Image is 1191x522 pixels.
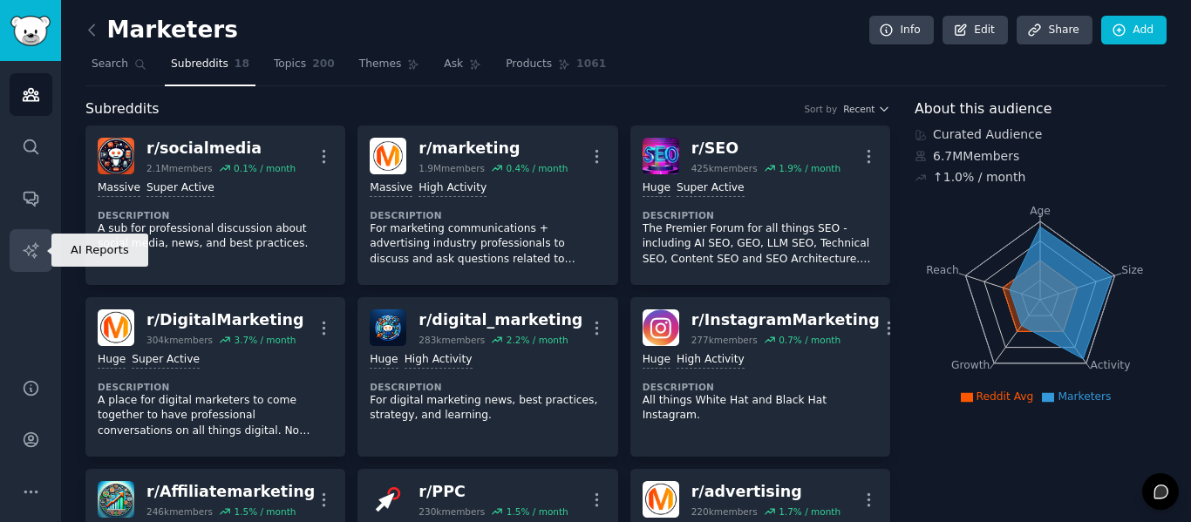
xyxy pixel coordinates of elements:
span: Subreddits [85,98,160,120]
span: Products [506,57,552,72]
div: 1.5 % / month [507,505,568,518]
img: Affiliatemarketing [98,481,134,518]
span: Recent [843,103,875,115]
div: Super Active [132,352,200,369]
div: Sort by [804,103,837,115]
div: Huge [98,352,126,369]
button: Recent [843,103,890,115]
img: InstagramMarketing [643,309,679,346]
a: Info [869,16,934,45]
div: Super Active [677,180,745,197]
span: Reddit Avg [977,390,1034,403]
img: marketing [370,138,406,174]
a: Topics200 [268,51,341,86]
a: SEOr/SEO425kmembers1.9% / monthHugeSuper ActiveDescriptionThe Premier Forum for all things SEO - ... [630,125,890,285]
div: 0.1 % / month [234,162,296,174]
div: Huge [643,352,670,369]
dt: Description [643,381,878,393]
div: r/ digital_marketing [419,309,582,331]
a: Themes [353,51,426,86]
img: PPC [370,481,406,518]
span: 18 [235,57,249,72]
span: Subreddits [171,57,228,72]
p: A place for digital marketers to come together to have professional conversations on all things d... [98,393,333,439]
div: 425k members [691,162,758,174]
div: 283k members [419,334,485,346]
div: r/ DigitalMarketing [146,309,304,331]
tspan: Reach [926,263,959,275]
div: ↑ 1.0 % / month [933,168,1025,186]
span: 1061 [576,57,606,72]
div: Super Active [146,180,214,197]
img: GummySearch logo [10,16,51,46]
a: Search [85,51,153,86]
div: Huge [370,352,398,369]
div: r/ InstagramMarketing [691,309,880,331]
div: 230k members [419,505,485,518]
tspan: Size [1121,263,1143,275]
span: Ask [444,57,463,72]
a: InstagramMarketingr/InstagramMarketing277kmembers0.7% / monthHugeHigh ActivityDescriptionAll thin... [630,297,890,457]
p: For marketing communications + advertising industry professionals to discuss and ask questions re... [370,221,605,268]
div: High Activity [677,352,745,369]
span: About this audience [915,98,1051,120]
p: A sub for professional discussion about social media, news, and best practices. [98,221,333,252]
div: Massive [98,180,140,197]
a: Add [1101,16,1167,45]
tspan: Age [1030,205,1051,217]
div: 304k members [146,334,213,346]
div: 3.7 % / month [234,334,296,346]
a: marketingr/marketing1.9Mmembers0.4% / monthMassiveHigh ActivityDescriptionFor marketing communica... [357,125,617,285]
div: 1.9 % / month [779,162,841,174]
a: socialmediar/socialmedia2.1Mmembers0.1% / monthMassiveSuper ActiveDescriptionA sub for profession... [85,125,345,285]
a: Subreddits18 [165,51,255,86]
img: SEO [643,138,679,174]
div: 246k members [146,505,213,518]
tspan: Growth [951,359,990,371]
img: DigitalMarketing [98,309,134,346]
div: High Activity [405,352,473,369]
a: Edit [943,16,1008,45]
h2: Marketers [85,17,238,44]
span: 200 [312,57,335,72]
img: digital_marketing [370,309,406,346]
div: 1.5 % / month [234,505,296,518]
div: 277k members [691,334,758,346]
div: 1.9M members [419,162,485,174]
a: Share [1017,16,1092,45]
div: 0.4 % / month [506,162,568,174]
div: r/ marketing [419,138,568,159]
p: The Premier Forum for all things SEO - including AI SEO, GEO, LLM SEO, Technical SEO, Content SEO... [643,221,878,268]
dt: Description [370,381,605,393]
div: 2.2 % / month [507,334,568,346]
span: Search [92,57,128,72]
a: Products1061 [500,51,612,86]
img: advertising [643,481,679,518]
dt: Description [370,209,605,221]
div: 220k members [691,505,758,518]
span: Topics [274,57,306,72]
a: Ask [438,51,487,86]
p: All things White Hat and Black Hat Instagram. [643,393,878,424]
tspan: Activity [1091,359,1131,371]
div: 6.7M Members [915,147,1167,166]
div: Curated Audience [915,125,1167,144]
dt: Description [643,209,878,221]
div: r/ advertising [691,481,841,503]
div: Massive [370,180,412,197]
div: 0.7 % / month [779,334,841,346]
a: digital_marketingr/digital_marketing283kmembers2.2% / monthHugeHigh ActivityDescriptionFor digita... [357,297,617,457]
span: Themes [359,57,402,72]
div: 1.7 % / month [779,505,841,518]
dt: Description [98,209,333,221]
div: Huge [643,180,670,197]
div: High Activity [419,180,487,197]
div: r/ PPC [419,481,568,503]
span: Marketers [1058,390,1111,403]
dt: Description [98,381,333,393]
div: 2.1M members [146,162,213,174]
img: socialmedia [98,138,134,174]
a: DigitalMarketingr/DigitalMarketing304kmembers3.7% / monthHugeSuper ActiveDescriptionA place for d... [85,297,345,457]
div: r/ Affiliatemarketing [146,481,315,503]
div: r/ socialmedia [146,138,296,159]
